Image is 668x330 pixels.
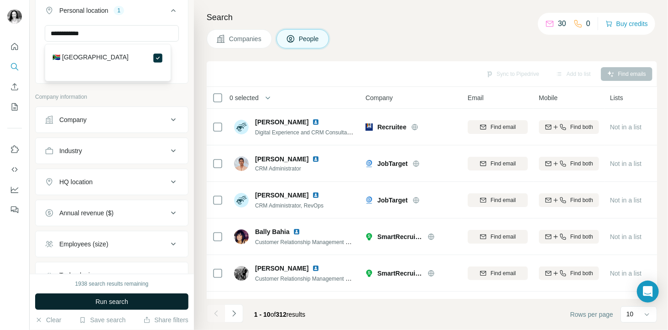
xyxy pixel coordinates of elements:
button: Use Surfe API [7,161,22,178]
span: Recruitee [377,122,407,132]
button: Feedback [7,202,22,218]
div: Company [59,115,87,124]
button: Company [36,109,188,131]
div: Personal location [59,6,108,15]
span: of [271,311,276,318]
span: Find both [570,196,593,204]
button: Clear [35,315,61,325]
span: Not in a list [610,197,642,204]
button: Enrich CSV [7,79,22,95]
img: Avatar [234,229,249,244]
div: Industry [59,146,82,155]
span: Find both [570,160,593,168]
button: Technologies [36,264,188,286]
img: Avatar [234,193,249,208]
span: Not in a list [610,123,642,131]
span: Lists [610,93,623,102]
p: Company information [35,93,188,101]
p: 30 [558,18,566,29]
span: Find both [570,269,593,277]
p: 10 [626,309,634,319]
button: Quick start [7,38,22,55]
div: Technologies [59,271,97,280]
span: Find email [491,196,516,204]
button: My lists [7,99,22,115]
span: People [299,34,320,43]
span: Find email [491,233,516,241]
span: CRM Administrator, RevOps [255,202,324,209]
button: Find both [539,157,599,170]
div: Annual revenue ($) [59,208,114,218]
div: HQ location [59,177,93,186]
span: Not in a list [610,233,642,240]
img: Logo of Recruitee [365,123,373,131]
span: Bally Bahia [255,227,289,236]
button: Annual revenue ($) [36,202,188,224]
img: LinkedIn logo [312,192,319,199]
div: Open Intercom Messenger [637,281,659,303]
div: 1938 search results remaining [75,280,149,288]
span: Find both [570,233,593,241]
span: CRM Administrator [255,165,330,173]
button: Dashboard [7,181,22,198]
span: 312 [276,311,287,318]
label: 🇿🇦 [GEOGRAPHIC_DATA] [52,53,129,64]
button: Save search [79,315,125,325]
img: LinkedIn logo [312,155,319,163]
span: Customer Relationship Management Specialist [255,275,369,282]
img: Avatar [234,156,249,171]
button: Employees (size) [36,233,188,255]
span: JobTarget [377,159,408,168]
span: Email [468,93,484,102]
span: [PERSON_NAME] [255,191,308,200]
button: Find both [539,266,599,280]
span: Digital Experience and CRM Consultant for Coca-Cola [255,128,387,136]
span: Companies [229,34,262,43]
button: Find email [468,230,528,244]
img: Avatar [234,120,249,134]
span: Find email [491,160,516,168]
button: Find email [468,157,528,170]
h4: Search [207,11,657,24]
button: Buy credits [605,17,648,30]
img: LinkedIn logo [293,228,300,235]
span: Find email [491,269,516,277]
button: Use Surfe on LinkedIn [7,141,22,158]
span: 1 - 10 [254,311,271,318]
span: [PERSON_NAME] [255,154,308,164]
span: Not in a list [610,270,642,277]
span: results [254,311,305,318]
span: [PERSON_NAME] [255,264,308,273]
span: 0 selected [230,93,259,102]
span: Run search [95,297,128,306]
img: LinkedIn logo [312,118,319,126]
button: Find email [468,266,528,280]
button: Find both [539,193,599,207]
span: SmartRecruiters [377,269,423,278]
button: Find email [468,193,528,207]
span: JobTarget [377,196,408,205]
img: Avatar [234,266,249,281]
div: Employees (size) [59,240,108,249]
button: Find both [539,120,599,134]
img: Logo of JobTarget [365,160,373,167]
img: Logo of JobTarget [365,197,373,204]
button: HQ location [36,171,188,193]
button: Find email [468,120,528,134]
button: Find both [539,230,599,244]
button: Industry [36,140,188,162]
img: LinkedIn logo [312,265,319,272]
span: Company [365,93,393,102]
button: Share filters [143,315,188,325]
span: Find email [491,123,516,131]
span: Mobile [539,93,558,102]
div: 1 [114,6,124,15]
span: [PERSON_NAME] [255,117,308,127]
span: Customer Relationship Management Specialist [255,238,369,245]
span: Not in a list [610,160,642,167]
span: Find both [570,123,593,131]
button: Run search [35,293,188,310]
button: Navigate to next page [225,304,243,323]
span: SmartRecruiters [377,232,423,241]
span: Rows per page [570,310,613,319]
